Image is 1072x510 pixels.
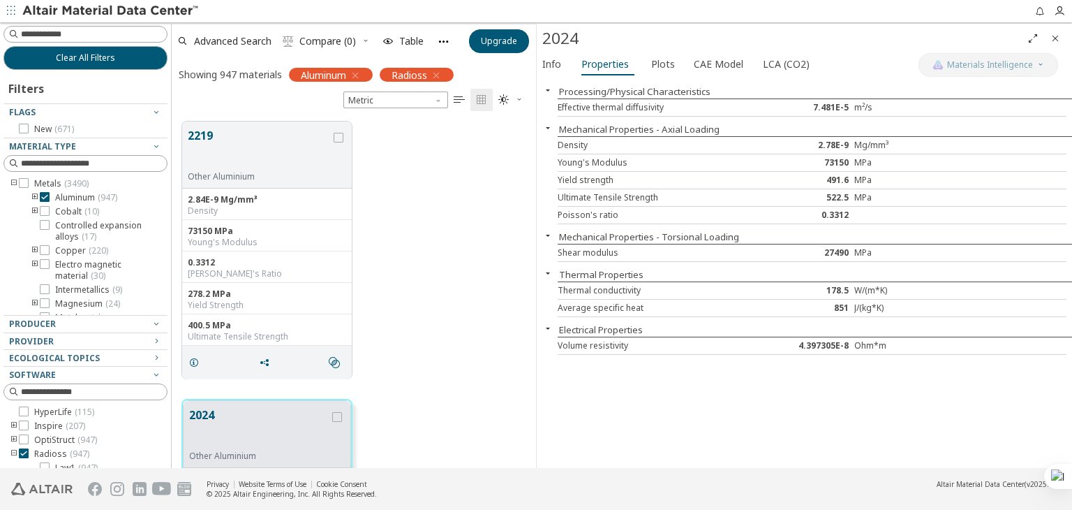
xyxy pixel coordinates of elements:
button: Table View [448,89,470,111]
button: Provider [3,333,167,350]
div: Other Aluminium [189,451,329,462]
button: Close [537,122,559,133]
button: Similar search [322,349,352,377]
i: toogle group [30,245,40,256]
span: ( 17 ) [82,231,96,242]
i: toogle group [30,192,40,203]
div: Showing 947 materials [179,68,282,81]
div: 400.5 MPa [188,320,346,331]
button: Ecological Topics [3,350,167,367]
span: Clear All Filters [56,52,115,64]
span: Compare (0) [299,36,356,46]
span: Magnesium [55,298,120,309]
div: Density [188,205,346,217]
span: ( 3490 ) [64,177,89,189]
button: Clear All Filters [3,46,167,70]
span: Materials Intelligence [947,59,1033,71]
span: Inspire [34,421,85,432]
img: AI Copilot [932,59,944,71]
div: Average specific heat [558,303,770,314]
div: Shear modulus [558,247,770,258]
div: 27490 [770,247,855,258]
span: Table [399,36,424,46]
img: Altair Material Data Center [22,4,200,18]
i: toogle group [30,206,40,217]
button: Producer [3,316,167,333]
i:  [476,94,487,105]
span: ( 9 ) [112,284,122,296]
span: Properties [581,53,629,75]
div: MPa [854,192,939,203]
span: Intermetallics [55,284,122,296]
span: ( 30 ) [91,270,105,282]
i:  [329,357,340,368]
div: Young's Modulus [188,237,346,248]
button: Full Screen [1022,27,1044,50]
span: ( 220 ) [89,245,108,256]
div: 0.3312 [188,257,346,268]
div: 491.6 [770,175,855,186]
div: 2.78E-9 [770,140,855,151]
div: Yield Strength [188,300,346,311]
button: AI CopilotMaterials Intelligence [918,53,1058,77]
button: Theme [493,89,529,111]
span: Radioss [34,449,89,460]
div: Yield strength [558,175,770,186]
div: Unit System [343,92,448,108]
div: MPa [854,157,939,168]
div: © 2025 Altair Engineering, Inc. All Rights Reserved. [207,489,377,499]
span: Aluminum [55,192,117,203]
span: Aluminum [301,68,346,81]
span: OptiStruct [34,435,97,446]
button: Close [537,85,559,96]
span: Ecological Topics [9,352,100,364]
span: Provider [9,335,54,347]
button: Tile View [470,89,493,111]
div: m²/s [854,102,939,113]
span: Electro magnetic material [55,259,162,282]
div: 73150 MPa [188,226,346,237]
div: 2.84E-9 Mg/mm³ [188,194,346,205]
span: Producer [9,318,56,330]
span: New [34,124,74,135]
span: ( 947 ) [78,462,98,474]
button: Flags [3,104,167,121]
i: toogle group [9,449,19,460]
span: HyperLife [34,407,94,418]
span: ( 207 ) [66,420,85,432]
button: 2024 [189,407,329,451]
button: Mechanical Properties - Axial Loading [559,123,720,136]
div: Poisson's ratio [558,210,770,221]
span: ( 947 ) [70,448,89,460]
span: LCA (CO2) [763,53,810,75]
span: Controlled expansion alloys [55,220,162,242]
i:  [454,94,465,105]
div: Ultimate Tensile Strength [558,192,770,203]
button: 2219 [188,127,331,171]
span: Info [542,53,561,75]
img: Altair Engineering [11,483,73,495]
span: ( 115 ) [75,406,94,418]
span: ( 947 ) [77,434,97,446]
i: toogle group [30,259,40,282]
i: toogle group [9,435,19,446]
button: Close [1044,27,1066,50]
a: Website Terms of Use [239,479,306,489]
span: Cobalt [55,206,99,217]
a: Privacy [207,479,229,489]
div: 278.2 MPa [188,289,346,300]
div: 2024 [542,27,1022,50]
div: Volume resistivity [558,340,770,351]
div: J/(kg*K) [854,303,939,314]
div: MPa [854,247,939,258]
div: Other Aluminium [188,171,331,182]
button: Close [537,323,559,334]
button: Software [3,367,167,384]
button: Mechanical Properties - Torsional Loading [559,231,739,243]
div: (v2025.1) [937,479,1055,489]
button: Material Type [3,138,167,155]
div: Ultimate Tensile Strength [188,331,346,342]
span: Advanced Search [194,36,271,46]
div: 73150 [770,157,855,168]
span: Plots [651,53,675,75]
